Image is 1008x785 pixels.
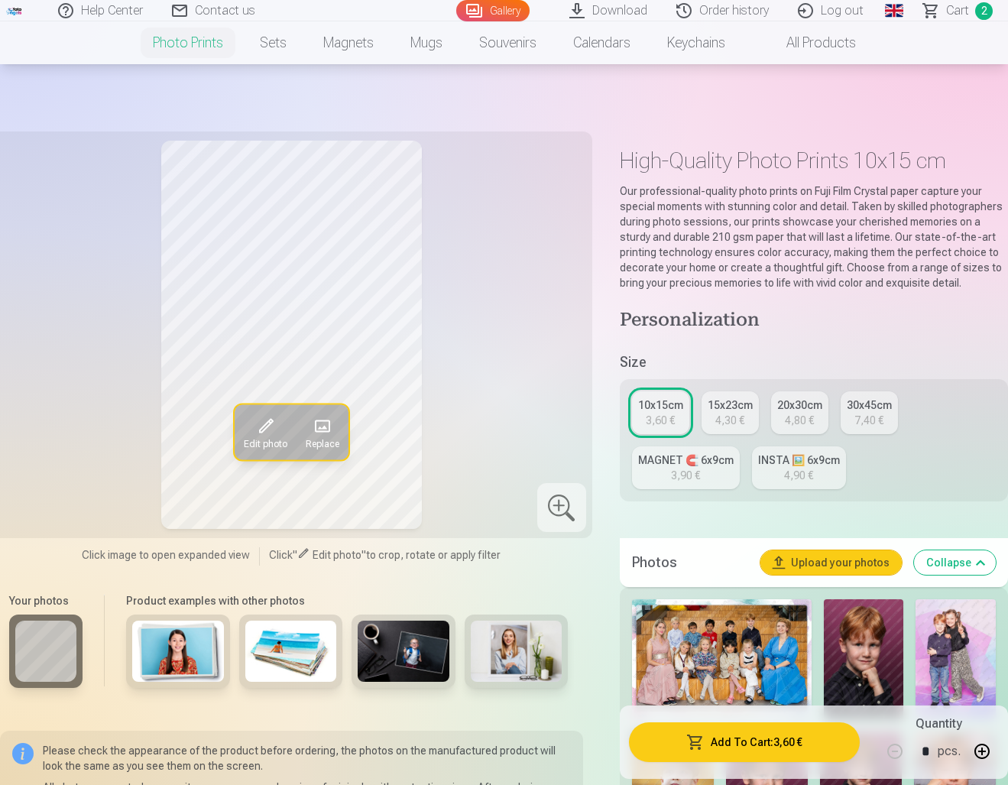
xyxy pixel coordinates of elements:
div: 4,90 € [784,468,813,483]
button: Add To Cart:3,60 € [629,722,861,762]
div: MAGNET 🧲 6x9cm [638,453,734,468]
p: Our professional-quality photo prints on Fuji Film Crystal paper capture your special moments wit... [620,183,1008,290]
div: 20x30cm [777,397,822,413]
button: Replace [297,404,348,459]
p: Please check the appearance of the product before ordering, the photos on the manufactured produc... [43,743,571,774]
button: Upload your photos [760,550,902,575]
div: 10x15cm [638,397,683,413]
span: Сart [946,2,969,20]
span: " [361,549,366,561]
h1: High-Quality Photo Prints 10x15 cm [620,147,1008,174]
a: Sets [241,21,305,64]
a: 30x45cm7,40 € [841,391,898,434]
a: Photo prints [135,21,241,64]
span: to crop, rotate or apply filter [366,549,501,561]
div: 4,80 € [785,413,814,428]
h6: Product examples with other photos [120,593,574,608]
div: 15x23cm [708,397,753,413]
a: Keychains [649,21,744,64]
img: /fa1 [6,6,23,15]
a: MAGNET 🧲 6x9cm3,90 € [632,446,740,489]
div: 7,40 € [854,413,883,428]
a: Calendars [555,21,649,64]
div: 4,30 € [715,413,744,428]
button: Collapse [914,550,996,575]
span: 2 [975,2,993,20]
a: 20x30cm4,80 € [771,391,828,434]
span: Replace [306,438,339,450]
div: INSTA 🖼️ 6x9cm [758,453,840,468]
span: Edit photo [244,438,287,450]
h5: Photos [632,552,748,573]
span: " [293,549,297,561]
h4: Personalization [620,309,1008,333]
span: Edit photo [313,549,361,561]
span: Click [269,549,293,561]
h6: Your photos [9,593,83,608]
span: Click image to open expanded view [82,547,250,563]
div: 3,90 € [671,468,700,483]
a: 10x15cm3,60 € [632,391,689,434]
h5: Quantity [916,715,962,733]
button: Edit photo [235,404,297,459]
a: Mugs [392,21,461,64]
h5: Size [620,352,1008,373]
div: 30x45cm [847,397,892,413]
div: 3,60 € [646,413,675,428]
a: INSTA 🖼️ 6x9cm4,90 € [752,446,846,489]
a: All products [744,21,874,64]
a: Souvenirs [461,21,555,64]
div: pcs. [938,733,961,770]
a: Magnets [305,21,392,64]
a: 15x23cm4,30 € [702,391,759,434]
